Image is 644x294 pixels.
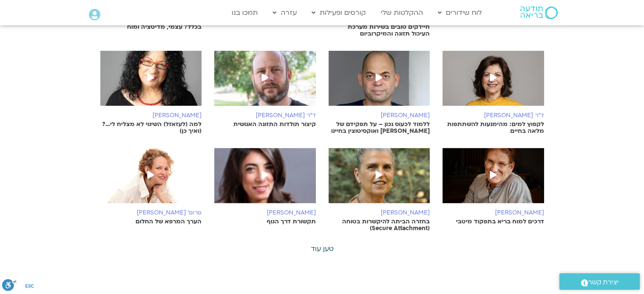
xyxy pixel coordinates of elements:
[214,218,316,225] p: תקשורת דרך הגוף
[329,51,430,135] a: [PERSON_NAME] ללמוד לכעוס נכון – על תפקידם של [PERSON_NAME] ואוקסיטוצין בחיינו
[442,209,544,216] h6: [PERSON_NAME]
[442,51,544,135] a: ד"ר [PERSON_NAME] לקפוץ למים: מהימנעות להשתתפות מלאה בחיים
[442,51,544,114] img: %D7%90%D7%A0%D7%90%D7%91%D7%9C%D7%94-%D7%A9%D7%A7%D7%93-2.jpeg
[214,51,316,114] img: %D7%90%D7%95%D7%A8%D7%99-%D7%9E%D7%90%D7%99%D7%A8-%D7%A6%D7%99%D7%96%D7%99%D7%A7-1.jpeg
[100,17,202,30] p: אומרים שאני אינני אני, אז מי אני בכלל? עצמי, מדיטציה ומוח
[442,112,544,119] h6: ד"ר [PERSON_NAME]
[329,121,430,135] p: ללמוד לכעוס נכון – על תפקידם של [PERSON_NAME] ואוקסיטוצין בחיינו
[100,51,202,135] a: [PERSON_NAME] למה (לעזאזל) השינוי לא מצליח לי…? (ואיך כן)
[214,121,316,128] p: קיצור תולדות התזונה האנושית
[307,5,370,21] a: קורסים ופעילות
[100,121,202,135] p: למה (לעזאזל) השינוי לא מצליח לי…? (ואיך כן)
[442,218,544,225] p: דרכים למוח בריא בתפקוד מיטבי
[329,112,430,119] h6: [PERSON_NAME]
[214,148,316,212] img: 2%D7%90%D7%99%D7%9C%D7%A0%D7%99%D7%AA-%D7%AA%D7%93%D7%9E%D7%95%D7%A8-1-1.jpg
[559,273,640,290] a: יצירת קשר
[442,148,544,212] img: %D7%90%D7%95%D7%A4%D7%99%D7%A8-%D7%A4%D7%95%D7%92%D7%9C-1.jpg
[100,209,202,216] h6: פרופ׳ [PERSON_NAME]
[214,112,316,119] h6: ד"ר [PERSON_NAME]
[520,6,558,19] img: תודעה בריאה
[311,244,334,253] a: טען עוד
[329,51,430,114] img: %D7%AA%D7%9E%D7%99%D7%A8-%D7%90%D7%A9%D7%9E%D7%9F-e1601904146928-2.jpg
[214,148,316,225] a: [PERSON_NAME] תקשורת דרך הגוף
[329,218,430,232] p: בחזרה הביתה להיקשרות בטוחה (Secure Attachment)
[442,148,544,225] a: [PERSON_NAME] דרכים למוח בריא בתפקוד מיטבי
[329,148,430,212] img: %D7%A8%D7%95%D7%AA-%D7%91%D7%9F-%D7%90%D7%A9%D7%A8.jpg
[214,209,316,216] h6: [PERSON_NAME]
[588,277,619,288] span: יצירת קשר
[376,5,427,21] a: ההקלטות שלי
[268,5,301,21] a: עזרה
[214,51,316,128] a: ד"ר [PERSON_NAME] קיצור תולדות התזונה האנושית
[329,24,430,37] p: חיידקים טובים בשירות מערכת העיכול תזונה והמיקרוביום
[100,218,202,225] p: הערך המרפא של החלום
[329,209,430,216] h6: [PERSON_NAME]
[434,5,486,21] a: לוח שידורים
[100,51,202,114] img: arnina_kishtan.jpg
[442,121,544,135] p: לקפוץ למים: מהימנעות להשתתפות מלאה בחיים
[329,148,430,232] a: [PERSON_NAME] בחזרה הביתה להיקשרות בטוחה (Secure Attachment)
[227,5,262,21] a: תמכו בנו
[100,112,202,119] h6: [PERSON_NAME]
[100,148,202,225] a: פרופ׳ [PERSON_NAME] הערך המרפא של החלום
[100,148,202,212] img: %D7%A4%D7%A8%D7%95%D7%A4%D7%B3-%D7%A8%D7%95%D7%99%D7%AA-%D7%A8%D7%90%D7%95%D7%A4%D7%9E%D7%9F-1.jpg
